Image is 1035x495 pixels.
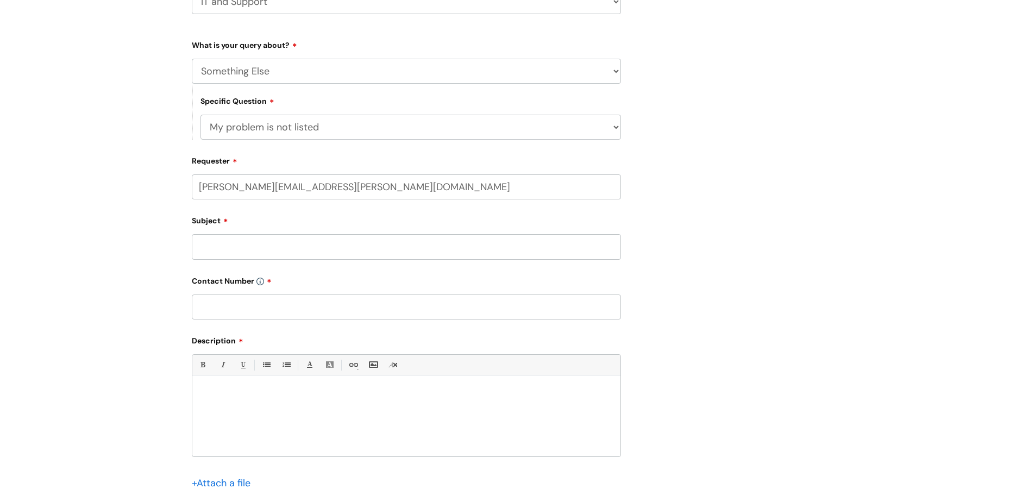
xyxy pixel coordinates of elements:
label: Contact Number [192,273,621,286]
label: Requester [192,153,621,166]
a: Back Color [323,358,336,372]
a: Insert Image... [366,358,380,372]
div: Attach a file [192,474,257,492]
input: Email [192,174,621,199]
span: + [192,477,197,490]
label: What is your query about? [192,37,621,50]
a: • Unordered List (Ctrl-Shift-7) [259,358,273,372]
label: Subject [192,212,621,225]
a: Remove formatting (Ctrl-\) [386,358,400,372]
a: 1. Ordered List (Ctrl-Shift-8) [279,358,293,372]
a: Italic (Ctrl-I) [216,358,229,372]
label: Description [192,333,621,346]
a: Underline(Ctrl-U) [236,358,249,372]
label: Specific Question [200,95,274,106]
a: Font Color [303,358,316,372]
a: Link [346,358,360,372]
a: Bold (Ctrl-B) [196,358,209,372]
img: info-icon.svg [256,278,264,285]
